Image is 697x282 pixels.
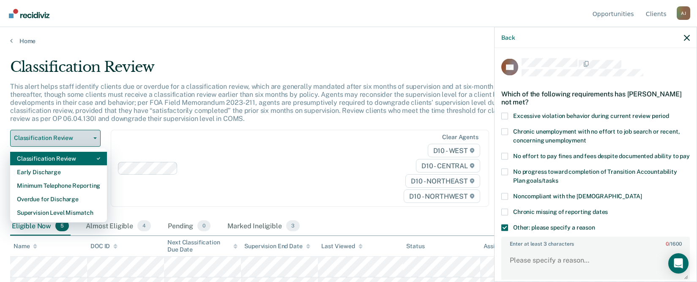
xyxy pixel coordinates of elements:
span: D10 - CENTRAL [416,159,480,172]
div: Early Discharge [17,165,100,179]
span: No progress toward completion of Transition Accountability Plan goals/tasks [513,168,677,183]
div: Classification Review [17,152,100,165]
div: Pending [166,217,212,235]
div: Supervision Level Mismatch [17,206,100,219]
div: Overdue for Discharge [17,192,100,206]
p: This alert helps staff identify clients due or overdue for a classification review, which are gen... [10,82,528,123]
span: Classification Review [14,134,90,142]
div: Supervision End Date [244,243,310,250]
span: 3 [286,220,300,231]
span: D10 - WEST [428,144,480,157]
div: Next Classification Due Date [167,239,238,253]
div: Minimum Telephone Reporting [17,179,100,192]
div: Status [406,243,424,250]
div: Eligible Now [10,217,71,235]
button: Back [501,34,515,41]
div: Dropdown Menu [10,148,107,223]
span: Excessive violation behavior during current review period [513,112,669,119]
span: Chronic unemployment with no effort to job search or recent, concerning unemployment [513,128,680,143]
div: Open Intercom Messenger [668,253,689,274]
span: / 1600 [666,241,681,246]
div: Classification Review [10,58,533,82]
span: Noncompliant with the [DEMOGRAPHIC_DATA] [513,192,642,199]
span: 5 [55,220,69,231]
span: 0 [197,220,210,231]
div: Clear agents [442,134,478,141]
img: Recidiviz [9,9,49,18]
span: D10 - NORTHWEST [404,189,480,203]
div: Almost Eligible [84,217,153,235]
div: Assigned to [484,243,523,250]
span: Other: please specify a reason [513,224,595,230]
div: A J [677,6,690,20]
span: Chronic missing of reporting dates [513,208,608,215]
div: Name [14,243,37,250]
a: Home [10,37,687,45]
div: Last Viewed [321,243,362,250]
span: 4 [137,220,151,231]
span: No effort to pay fines and fees despite documented ability to pay [513,152,690,159]
div: DOC ID [90,243,118,250]
button: Profile dropdown button [677,6,690,20]
div: Which of the following requirements has [PERSON_NAME] not met? [501,83,690,112]
span: 0 [666,241,669,246]
span: D10 - NORTHEAST [405,174,480,188]
div: Marked Ineligible [226,217,301,235]
label: Enter at least 3 characters [502,237,689,246]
